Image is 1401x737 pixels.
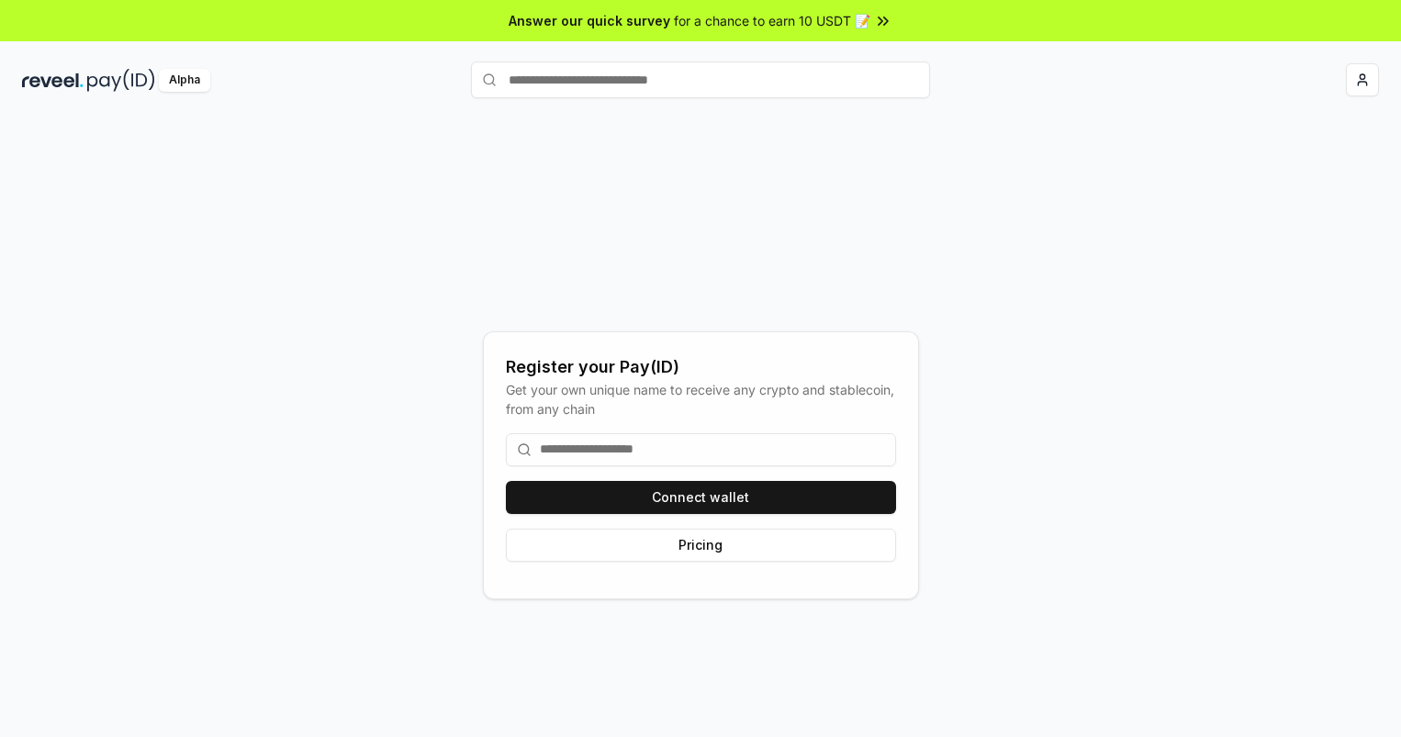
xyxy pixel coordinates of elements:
div: Register your Pay(ID) [506,354,896,380]
div: Alpha [159,69,210,92]
img: reveel_dark [22,69,84,92]
span: Answer our quick survey [509,11,670,30]
div: Get your own unique name to receive any crypto and stablecoin, from any chain [506,380,896,419]
span: for a chance to earn 10 USDT 📝 [674,11,870,30]
button: Connect wallet [506,481,896,514]
button: Pricing [506,529,896,562]
img: pay_id [87,69,155,92]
